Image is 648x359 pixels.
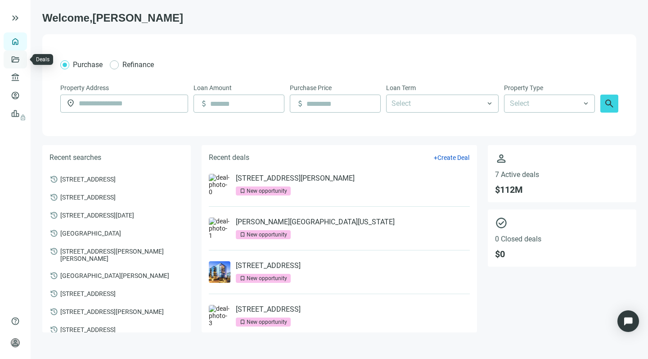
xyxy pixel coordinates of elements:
[236,218,395,227] a: [PERSON_NAME][GEOGRAPHIC_DATA][US_STATE]
[495,184,629,195] span: $ 112M
[239,275,246,282] span: bookmark
[236,305,301,314] a: [STREET_ADDRESS]
[49,229,58,238] span: history
[209,174,230,195] img: deal-photo-0
[236,261,301,270] a: [STREET_ADDRESS]
[433,154,470,162] button: +Create Deal
[239,232,246,238] span: bookmark
[10,13,21,23] button: keyboard_double_arrow_right
[60,83,109,93] span: Property Address
[49,289,58,298] span: history
[60,175,116,183] span: [STREET_ADDRESS]
[11,338,20,347] span: person
[60,229,121,237] span: [GEOGRAPHIC_DATA]
[495,249,629,259] span: $ 0
[49,193,58,202] span: history
[247,318,287,327] div: New opportunity
[73,60,103,69] span: Purchase
[239,188,246,194] span: bookmark
[239,319,246,325] span: bookmark
[60,289,116,297] span: [STREET_ADDRESS]
[49,307,58,316] span: history
[434,154,437,161] span: +
[60,325,116,333] span: [STREET_ADDRESS]
[49,271,58,280] span: history
[60,307,164,315] span: [STREET_ADDRESS][PERSON_NAME]
[604,98,615,109] span: search
[49,211,58,220] span: history
[504,83,543,93] span: Property Type
[60,211,134,219] span: [STREET_ADDRESS][DATE]
[495,152,629,165] span: person
[290,83,332,93] span: Purchase Price
[600,95,618,113] button: search
[209,218,230,239] img: deal-photo-1
[60,247,184,262] span: [STREET_ADDRESS][PERSON_NAME][PERSON_NAME]
[296,99,305,108] span: attach_money
[199,99,208,108] span: attach_money
[247,274,287,283] div: New opportunity
[209,261,230,283] img: deal-photo-2
[60,193,116,201] span: [STREET_ADDRESS]
[11,317,20,326] span: help
[495,217,629,229] span: check_circle
[247,186,287,195] div: New opportunity
[495,235,629,243] span: 0 Closed deals
[66,99,75,108] span: location_on
[247,230,287,239] div: New opportunity
[49,175,58,184] span: history
[617,310,639,332] div: Open Intercom Messenger
[60,271,169,279] span: [GEOGRAPHIC_DATA][PERSON_NAME]
[495,170,629,179] span: 7 Active deals
[193,83,232,93] span: Loan Amount
[49,325,58,334] span: history
[49,247,58,256] span: history
[437,154,469,161] span: Create Deal
[386,83,416,93] span: Loan Term
[236,174,355,183] a: [STREET_ADDRESS][PERSON_NAME]
[42,11,636,25] h1: Welcome, [PERSON_NAME]
[122,60,154,69] span: Refinance
[209,305,230,327] img: deal-photo-3
[209,152,249,163] h5: Recent deals
[49,152,101,163] h5: Recent searches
